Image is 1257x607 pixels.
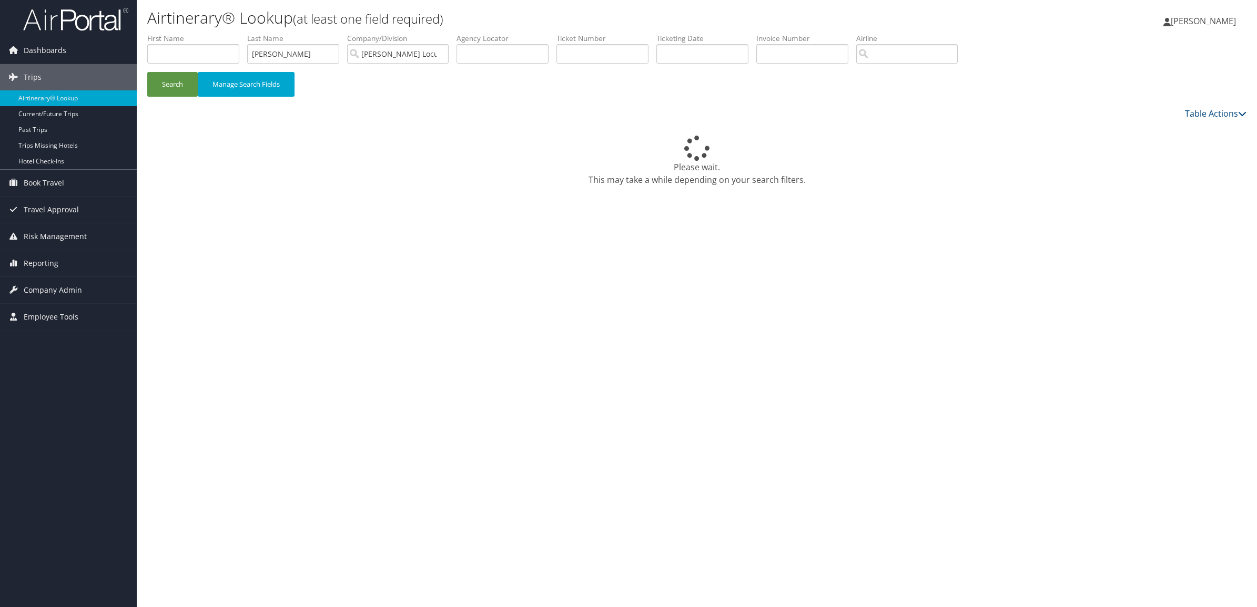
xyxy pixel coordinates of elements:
[756,33,856,44] label: Invoice Number
[147,33,247,44] label: First Name
[147,7,880,29] h1: Airtinerary® Lookup
[24,37,66,64] span: Dashboards
[24,304,78,330] span: Employee Tools
[1185,108,1246,119] a: Table Actions
[247,33,347,44] label: Last Name
[147,72,198,97] button: Search
[24,277,82,303] span: Company Admin
[24,170,64,196] span: Book Travel
[293,10,443,27] small: (at least one field required)
[1163,5,1246,37] a: [PERSON_NAME]
[347,33,457,44] label: Company/Division
[556,33,656,44] label: Ticket Number
[656,33,756,44] label: Ticketing Date
[457,33,556,44] label: Agency Locator
[23,7,128,32] img: airportal-logo.png
[24,197,79,223] span: Travel Approval
[1171,15,1236,27] span: [PERSON_NAME]
[147,136,1246,186] div: Please wait. This may take a while depending on your search filters.
[24,250,58,276] span: Reporting
[24,223,87,250] span: Risk Management
[198,72,295,97] button: Manage Search Fields
[24,64,42,90] span: Trips
[856,33,966,44] label: Airline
